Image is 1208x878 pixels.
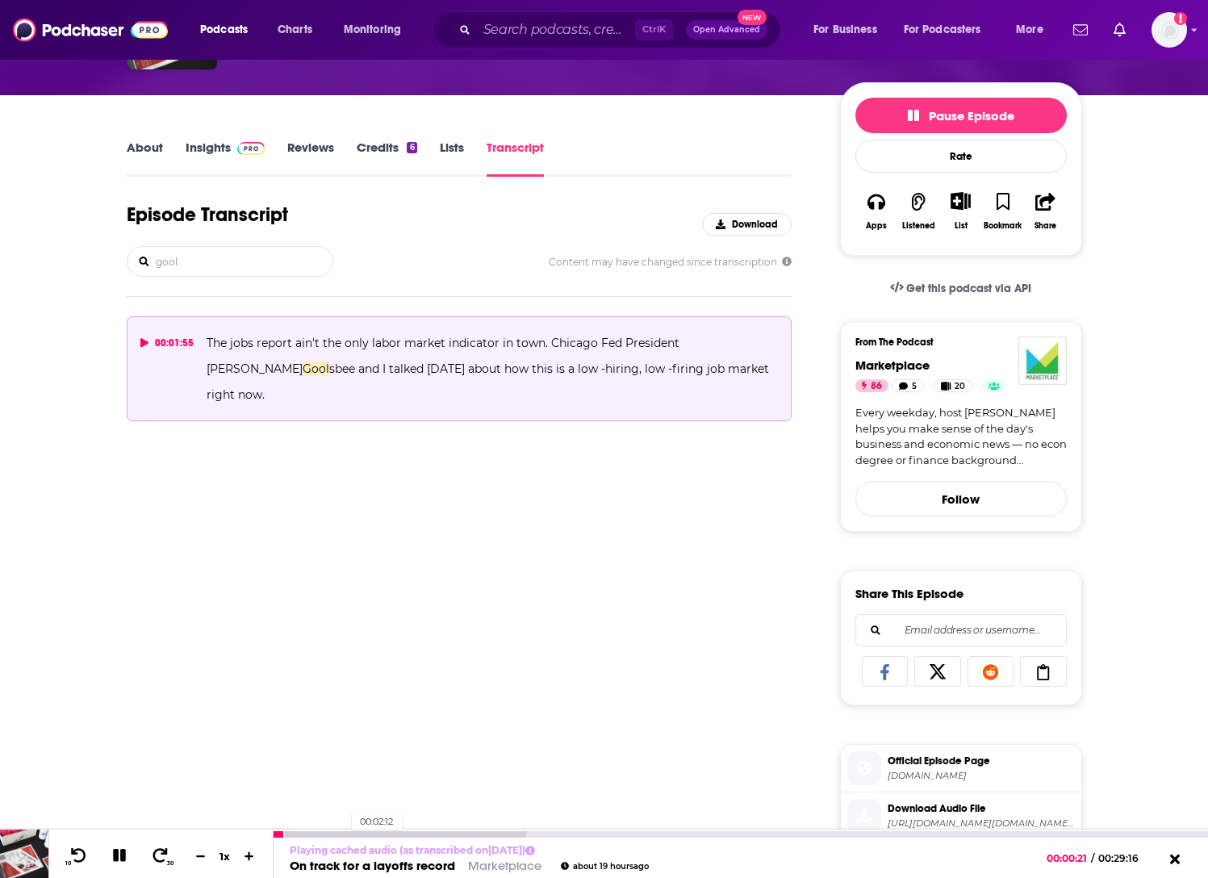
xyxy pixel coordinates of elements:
span: / [1091,852,1094,864]
input: Email address or username... [869,615,1053,646]
a: InsightsPodchaser Pro [186,140,265,177]
a: On track for a layoffs record [290,858,455,873]
a: Marketplace [855,357,930,373]
div: 00:02:12 [274,831,1208,838]
img: User Profile [1152,12,1187,48]
a: Share on Reddit [968,656,1014,687]
input: Search podcasts, credits, & more... [477,17,635,43]
span: sbee and I talked [DATE] about how this is a low -hiring, low -firing job market right now. [207,362,772,402]
div: 00:02:12 [352,813,403,830]
div: Share [1035,221,1056,231]
button: Show More Button [944,192,977,210]
div: Listened [902,221,935,231]
div: about 19 hours ago [561,862,649,871]
h3: From The Podcast [855,337,1054,348]
button: Open AdvancedNew [686,20,767,40]
div: Search followers [855,614,1067,646]
span: 00:00:21 [1047,852,1091,864]
h1: Episode Transcript [127,203,288,227]
a: 5 [892,379,924,392]
span: Logged in as clareliening [1152,12,1187,48]
button: open menu [1005,17,1064,43]
span: Podcasts [200,19,248,41]
button: Follow [855,481,1067,516]
span: Charts [278,19,312,41]
span: For Business [813,19,877,41]
div: Apps [866,221,887,231]
a: 86 [855,379,888,392]
span: Content may have changed since transcription. [549,256,792,268]
a: Download Audio File[URL][DOMAIN_NAME][DOMAIN_NAME][DOMAIN_NAME][DOMAIN_NAME] [847,799,1075,833]
span: Ctrl K [635,19,673,40]
span: 10 [65,860,71,867]
h3: Share This Episode [855,586,963,601]
span: Gool [303,362,329,376]
span: marketplace.org [888,770,1075,782]
div: Bookmark [984,221,1022,231]
a: 20 [934,379,972,392]
span: Official Episode Page [888,754,1075,768]
div: Show More ButtonList [939,182,981,240]
div: 6 [407,142,416,153]
a: Get this podcast via API [877,269,1045,308]
a: Transcript [487,140,544,177]
span: New [738,10,767,25]
a: Reviews [287,140,334,177]
span: The jobs report ain't the only labor market indicator in town. Chicago Fed President [PERSON_NAME] [207,336,683,376]
button: Apps [855,182,897,240]
button: Pause Episode [855,98,1067,133]
a: Show notifications dropdown [1107,16,1132,44]
span: 30 [167,860,173,867]
input: Search transcript... [154,247,332,276]
p: Playing cached audio (as transcribed on [DATE] ) [290,844,649,856]
a: Credits6 [357,140,416,177]
a: Share on Facebook [862,656,909,687]
a: Share on X/Twitter [914,656,961,687]
button: open menu [332,17,422,43]
button: open menu [893,17,1005,43]
button: Listened [897,182,939,240]
a: About [127,140,163,177]
button: 30 [146,847,177,867]
a: Lists [440,140,464,177]
a: Charts [267,17,322,43]
span: https://pscrb.fm/rss/p/mgln.ai/e/5/dts.podtrac.com/redirect.mp3/play.publicradio.org/podcast/o/ma... [888,817,1075,830]
img: Podchaser - Follow, Share and Rate Podcasts [13,15,168,45]
button: Share [1024,182,1066,240]
span: 20 [955,378,965,395]
span: 00:29:16 [1094,852,1155,864]
span: 86 [871,378,882,395]
div: 00:01:55 [140,330,194,356]
div: 1 x [211,850,239,863]
img: Podchaser Pro [237,142,265,155]
a: Every weekday, host [PERSON_NAME] helps you make sense of the day's business and economic news — ... [855,405,1067,468]
button: Bookmark [982,182,1024,240]
button: Download [702,213,792,236]
a: Show notifications dropdown [1067,16,1094,44]
button: 10 [62,847,93,867]
svg: Add a profile image [1174,12,1187,25]
span: Download [732,219,778,230]
img: Marketplace [1018,337,1067,385]
span: For Podcasters [904,19,981,41]
span: Pause Episode [908,108,1014,123]
a: Marketplace [468,858,541,873]
div: Search podcasts, credits, & more... [448,11,796,48]
span: Monitoring [344,19,401,41]
a: Official Episode Page[DOMAIN_NAME] [847,751,1075,785]
span: Get this podcast via API [906,282,1031,295]
button: open menu [802,17,897,43]
span: Open Advanced [693,26,760,34]
button: Show profile menu [1152,12,1187,48]
span: More [1016,19,1043,41]
div: Rate [855,140,1067,173]
span: 5 [912,378,917,395]
div: List [955,220,968,231]
button: open menu [189,17,269,43]
button: 00:01:55The jobs report ain't the only labor market indicator in town. Chicago Fed President [PER... [127,316,792,421]
a: Copy Link [1020,656,1067,687]
span: Download Audio File [888,801,1075,816]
